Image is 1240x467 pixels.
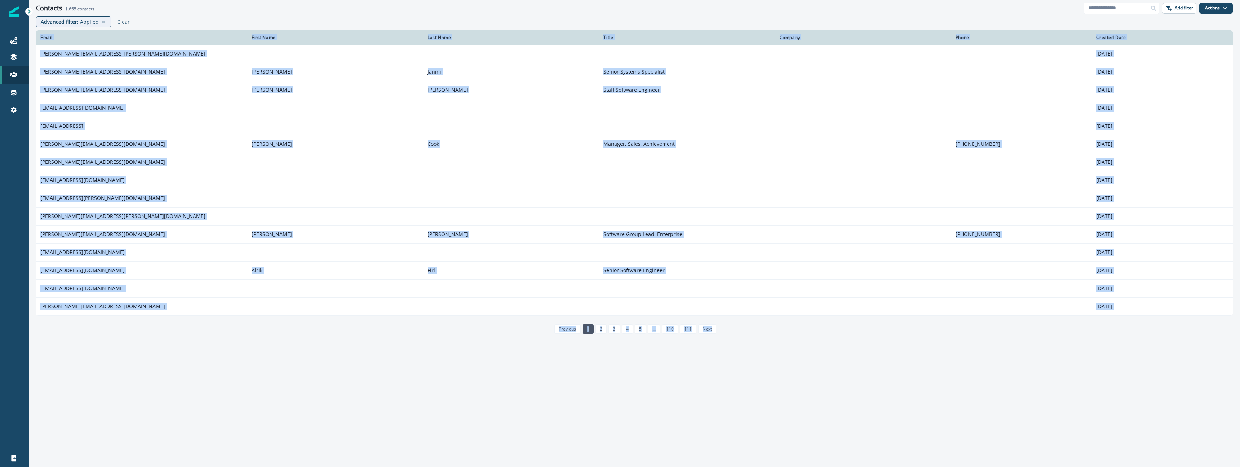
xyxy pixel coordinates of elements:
[36,297,1233,315] a: [PERSON_NAME][EMAIL_ADDRESS][DOMAIN_NAME][DATE]
[247,81,423,99] td: [PERSON_NAME]
[428,35,595,40] div: Last Name
[1096,122,1228,130] p: [DATE]
[36,171,247,189] td: [EMAIL_ADDRESS][DOMAIN_NAME]
[648,324,660,334] a: Jump forward
[1096,303,1228,310] p: [DATE]
[36,99,247,117] td: [EMAIL_ADDRESS][DOMAIN_NAME]
[36,117,247,135] td: [EMAIL_ADDRESS]
[36,261,1233,279] a: [EMAIL_ADDRESS][DOMAIN_NAME]AlrikFirlSenior Software Engineer[DATE]
[36,261,247,279] td: [EMAIL_ADDRESS][DOMAIN_NAME]
[1096,267,1228,274] p: [DATE]
[1096,195,1228,202] p: [DATE]
[1096,249,1228,256] p: [DATE]
[1096,176,1228,184] p: [DATE]
[36,207,247,225] td: [PERSON_NAME][EMAIL_ADDRESS][PERSON_NAME][DOMAIN_NAME]
[1096,231,1228,238] p: [DATE]
[1096,86,1228,93] p: [DATE]
[36,225,247,243] td: [PERSON_NAME][EMAIL_ADDRESS][DOMAIN_NAME]
[662,324,678,334] a: Page 110
[36,81,1233,99] a: [PERSON_NAME][EMAIL_ADDRESS][DOMAIN_NAME][PERSON_NAME][PERSON_NAME]Staff Software Engineer[DATE]
[36,117,1233,135] a: [EMAIL_ADDRESS][DATE]
[1096,35,1228,40] div: Created Date
[1096,140,1228,148] p: [DATE]
[583,324,594,334] a: Page 1 is your current page
[36,189,247,207] td: [EMAIL_ADDRESS][PERSON_NAME][DOMAIN_NAME]
[423,225,599,243] td: [PERSON_NAME]
[65,6,76,12] span: 1,655
[36,297,247,315] td: [PERSON_NAME][EMAIL_ADDRESS][DOMAIN_NAME]
[423,261,599,279] td: Firl
[65,6,94,12] h2: contacts
[423,81,599,99] td: [PERSON_NAME]
[36,225,1233,243] a: [PERSON_NAME][EMAIL_ADDRESS][DOMAIN_NAME][PERSON_NAME][PERSON_NAME]Software Group Lead, Enterpris...
[951,135,1092,153] td: [PHONE_NUMBER]
[1096,68,1228,75] p: [DATE]
[698,324,716,334] a: Next page
[1199,3,1233,14] button: Actions
[41,18,79,26] p: Advanced filter :
[680,324,696,334] a: Page 111
[1162,3,1196,14] button: Add filter
[1096,158,1228,166] p: [DATE]
[247,63,423,81] td: [PERSON_NAME]
[603,86,771,93] p: Staff Software Engineer
[1096,50,1228,57] p: [DATE]
[1096,104,1228,112] p: [DATE]
[36,207,1233,225] a: [PERSON_NAME][EMAIL_ADDRESS][PERSON_NAME][DOMAIN_NAME][DATE]
[423,63,599,81] td: Janini
[36,243,247,261] td: [EMAIL_ADDRESS][DOMAIN_NAME]
[80,18,99,26] p: Applied
[36,189,1233,207] a: [EMAIL_ADDRESS][PERSON_NAME][DOMAIN_NAME][DATE]
[36,135,247,153] td: [PERSON_NAME][EMAIL_ADDRESS][DOMAIN_NAME]
[36,243,1233,261] a: [EMAIL_ADDRESS][DOMAIN_NAME][DATE]
[36,45,247,63] td: [PERSON_NAME][EMAIL_ADDRESS][PERSON_NAME][DOMAIN_NAME]
[36,45,1233,63] a: [PERSON_NAME][EMAIL_ADDRESS][PERSON_NAME][DOMAIN_NAME][DATE]
[603,140,771,148] p: Manager, Sales, Achievement
[36,99,1233,117] a: [EMAIL_ADDRESS][DOMAIN_NAME][DATE]
[9,6,19,17] img: Inflection
[36,171,1233,189] a: [EMAIL_ADDRESS][DOMAIN_NAME][DATE]
[36,16,111,27] div: Advanced filter: Applied
[595,324,607,334] a: Page 2
[1096,213,1228,220] p: [DATE]
[40,35,243,40] div: Email
[36,279,1233,297] a: [EMAIL_ADDRESS][DOMAIN_NAME][DATE]
[1096,285,1228,292] p: [DATE]
[36,279,247,297] td: [EMAIL_ADDRESS][DOMAIN_NAME]
[553,324,716,334] ul: Pagination
[36,81,247,99] td: [PERSON_NAME][EMAIL_ADDRESS][DOMAIN_NAME]
[117,18,130,25] p: Clear
[603,231,771,238] p: Software Group Lead, Enterprise
[36,153,1233,171] a: [PERSON_NAME][EMAIL_ADDRESS][DOMAIN_NAME][DATE]
[36,153,247,171] td: [PERSON_NAME][EMAIL_ADDRESS][DOMAIN_NAME]
[247,135,423,153] td: [PERSON_NAME]
[36,4,62,12] h1: Contacts
[252,35,419,40] div: First Name
[951,225,1092,243] td: [PHONE_NUMBER]
[622,324,633,334] a: Page 4
[608,324,620,334] a: Page 3
[780,35,947,40] div: Company
[603,68,771,75] p: Senior Systems Specialist
[36,63,247,81] td: [PERSON_NAME][EMAIL_ADDRESS][DOMAIN_NAME]
[1175,5,1193,10] p: Add filter
[114,18,130,25] button: Clear
[603,35,771,40] div: Title
[423,135,599,153] td: Cook
[603,267,771,274] p: Senior Software Engineer
[36,63,1233,81] a: [PERSON_NAME][EMAIL_ADDRESS][DOMAIN_NAME][PERSON_NAME]JaniniSenior Systems Specialist[DATE]
[36,135,1233,153] a: [PERSON_NAME][EMAIL_ADDRESS][DOMAIN_NAME][PERSON_NAME]CookManager, Sales, Achievement[PHONE_NUMBE...
[247,225,423,243] td: [PERSON_NAME]
[635,324,646,334] a: Page 5
[247,261,423,279] td: Alrik
[956,35,1088,40] div: Phone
